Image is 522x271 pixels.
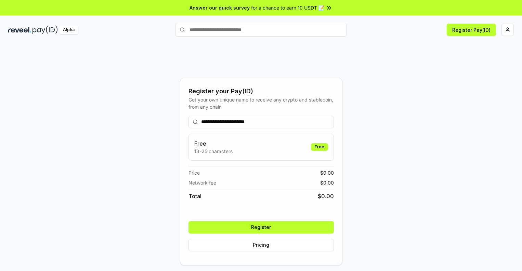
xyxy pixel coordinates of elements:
[188,192,201,200] span: Total
[32,26,58,34] img: pay_id
[447,24,496,36] button: Register Pay(ID)
[194,139,233,148] h3: Free
[320,169,334,176] span: $ 0.00
[190,4,250,11] span: Answer our quick survey
[8,26,31,34] img: reveel_dark
[188,239,334,251] button: Pricing
[194,148,233,155] p: 13-25 characters
[188,96,334,110] div: Get your own unique name to receive any crypto and stablecoin, from any chain
[59,26,78,34] div: Alpha
[188,169,200,176] span: Price
[311,143,328,151] div: Free
[188,179,216,186] span: Network fee
[320,179,334,186] span: $ 0.00
[188,221,334,233] button: Register
[188,86,334,96] div: Register your Pay(ID)
[251,4,324,11] span: for a chance to earn 10 USDT 📝
[318,192,334,200] span: $ 0.00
